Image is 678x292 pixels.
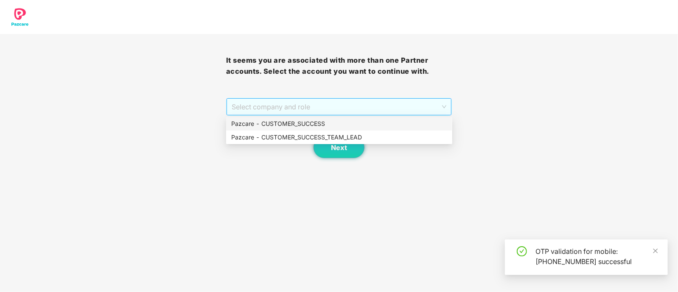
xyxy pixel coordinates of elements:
span: close [653,248,658,254]
div: OTP validation for mobile: [PHONE_NUMBER] successful [535,246,658,267]
h3: It seems you are associated with more than one Partner accounts. Select the account you want to c... [226,55,452,77]
div: Pazcare - CUSTOMER_SUCCESS [226,117,452,131]
div: Pazcare - CUSTOMER_SUCCESS_TEAM_LEAD [226,131,452,144]
button: Next [314,137,364,158]
span: Select company and role [232,99,447,115]
div: Pazcare - CUSTOMER_SUCCESS_TEAM_LEAD [231,133,447,142]
span: check-circle [517,246,527,256]
div: Pazcare - CUSTOMER_SUCCESS [231,119,447,128]
span: Next [331,144,347,152]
